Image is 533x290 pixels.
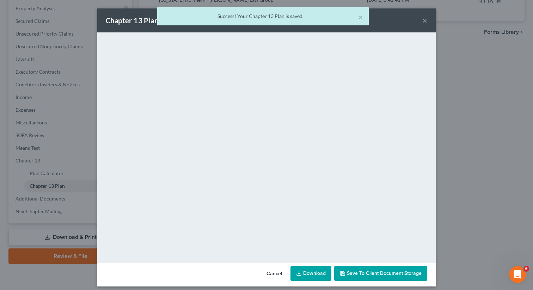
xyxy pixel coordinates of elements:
[97,32,436,261] iframe: <object ng-attr-data='[URL][DOMAIN_NAME]' type='application/pdf' width='100%' height='650px'></ob...
[347,270,422,276] span: Save to Client Document Storage
[261,267,288,281] button: Cancel
[290,266,331,281] a: Download
[523,266,529,272] span: 6
[358,13,363,21] button: ×
[509,266,526,283] iframe: Intercom live chat
[334,266,427,281] button: Save to Client Document Storage
[163,13,363,20] div: Success! Your Chapter 13 Plan is saved.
